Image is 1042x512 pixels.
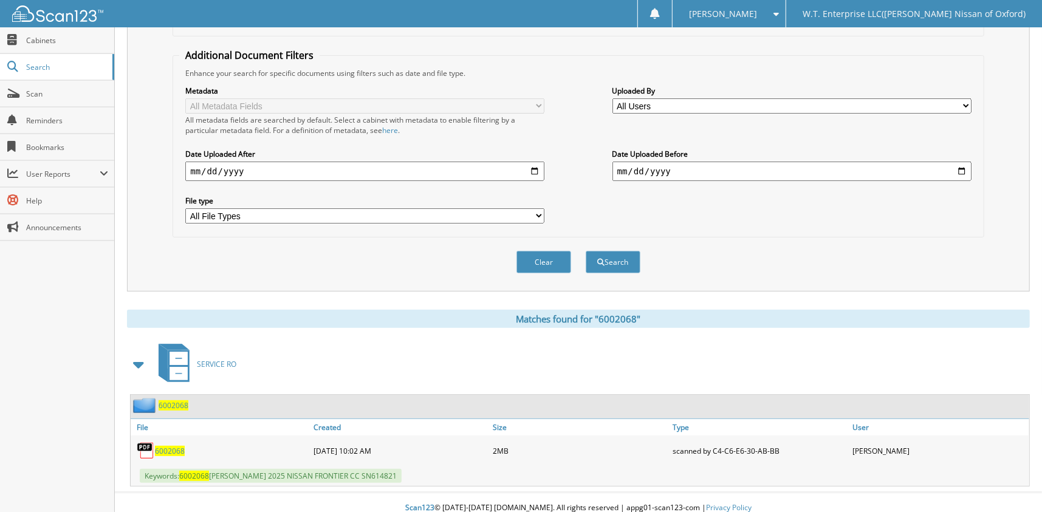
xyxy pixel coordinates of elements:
[26,196,108,206] span: Help
[690,10,758,18] span: [PERSON_NAME]
[26,89,108,99] span: Scan
[586,251,640,273] button: Search
[670,439,849,463] div: scanned by C4-C6-E6-30-AB-BB
[670,419,849,435] a: Type
[490,439,670,463] div: 2MB
[185,86,544,96] label: Metadata
[849,419,1029,435] a: User
[159,400,188,411] a: 6002068
[849,439,1029,463] div: [PERSON_NAME]
[185,162,544,181] input: start
[612,149,972,159] label: Date Uploaded Before
[26,62,106,72] span: Search
[12,5,103,22] img: scan123-logo-white.svg
[490,419,670,435] a: Size
[382,125,398,135] a: here
[26,169,100,179] span: User Reports
[185,149,544,159] label: Date Uploaded After
[185,196,544,206] label: File type
[26,222,108,233] span: Announcements
[612,86,972,96] label: Uploaded By
[981,454,1042,512] iframe: Chat Widget
[310,419,490,435] a: Created
[516,251,571,273] button: Clear
[179,471,209,481] span: 6002068
[155,446,185,456] a: 6002068
[803,10,1026,18] span: W.T. Enterprise LLC([PERSON_NAME] Nissan of Oxford)
[137,442,155,460] img: PDF.png
[140,469,402,483] span: Keywords: [PERSON_NAME] 2025 NISSAN FRONTIER CC SN614821
[179,49,320,62] legend: Additional Document Filters
[26,115,108,126] span: Reminders
[197,359,236,369] span: SERVICE RO
[26,35,108,46] span: Cabinets
[127,310,1030,328] div: Matches found for "6002068"
[310,439,490,463] div: [DATE] 10:02 AM
[26,142,108,152] span: Bookmarks
[133,398,159,413] img: folder2.png
[612,162,972,181] input: end
[151,340,236,388] a: SERVICE RO
[179,68,977,78] div: Enhance your search for specific documents using filters such as date and file type.
[131,419,310,435] a: File
[185,115,544,135] div: All metadata fields are searched by default. Select a cabinet with metadata to enable filtering b...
